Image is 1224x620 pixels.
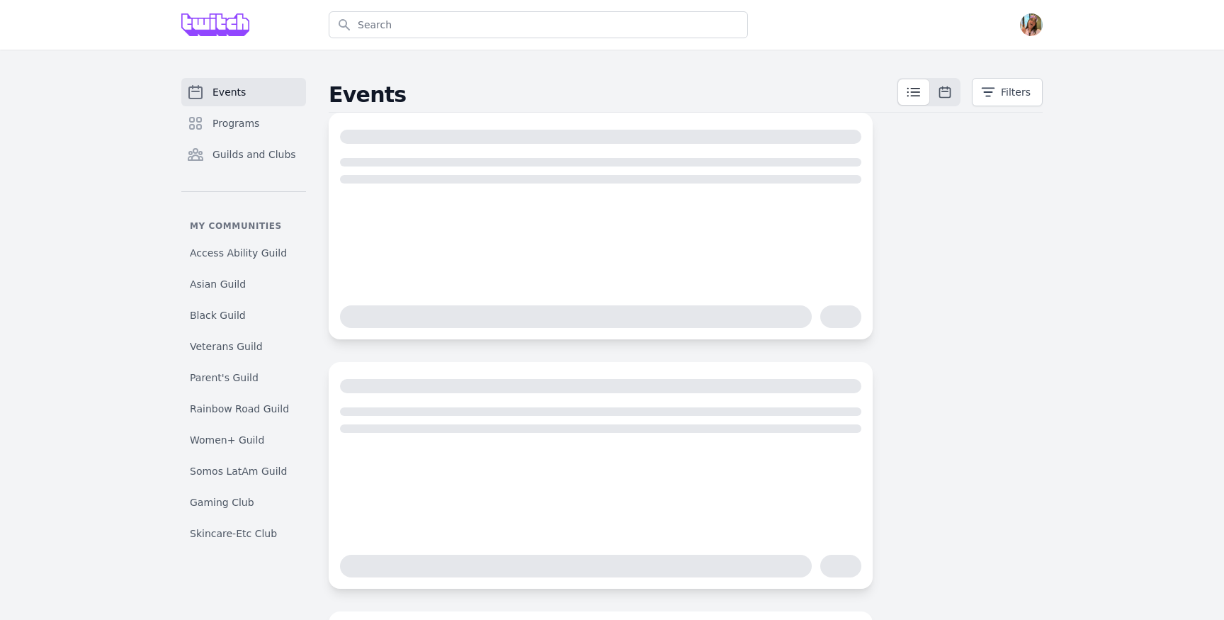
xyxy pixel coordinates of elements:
span: Women+ Guild [190,433,264,447]
span: Programs [212,116,259,130]
a: Somos LatAm Guild [181,458,306,484]
a: Rainbow Road Guild [181,396,306,422]
span: Rainbow Road Guild [190,402,289,416]
a: Programs [181,109,306,137]
span: Parent's Guild [190,371,259,385]
a: Black Guild [181,303,306,328]
a: Women+ Guild [181,427,306,453]
span: Events [212,85,246,99]
p: My communities [181,220,306,232]
span: Asian Guild [190,277,246,291]
img: Grove [181,13,249,36]
nav: Sidebar [181,78,306,542]
span: Veterans Guild [190,339,263,354]
a: Access Ability Guild [181,240,306,266]
input: Search [329,11,748,38]
a: Parent's Guild [181,365,306,390]
span: Somos LatAm Guild [190,464,287,478]
a: Guilds and Clubs [181,140,306,169]
span: Skincare-Etc Club [190,526,277,541]
a: Events [181,78,306,106]
a: Asian Guild [181,271,306,297]
h2: Events [329,82,897,108]
a: Gaming Club [181,490,306,515]
span: Gaming Club [190,495,254,509]
span: Black Guild [190,308,246,322]
button: Filters [972,78,1043,106]
a: Veterans Guild [181,334,306,359]
span: Guilds and Clubs [212,147,296,162]
span: Access Ability Guild [190,246,287,260]
a: Skincare-Etc Club [181,521,306,546]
